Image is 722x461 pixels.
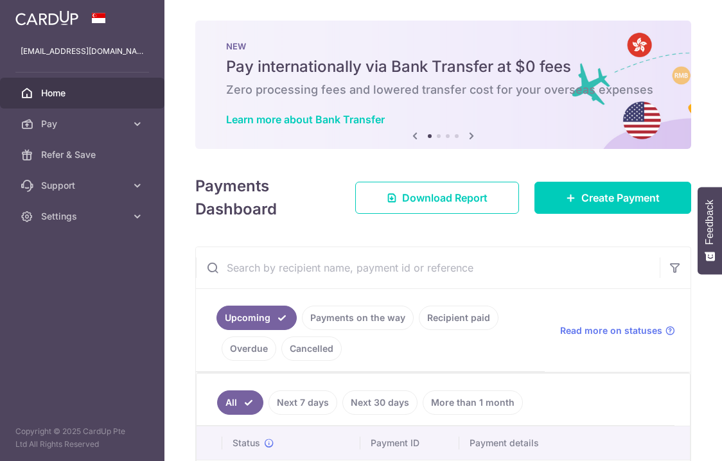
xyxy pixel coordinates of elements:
[41,179,126,192] span: Support
[342,390,418,415] a: Next 30 days
[195,21,691,149] img: Bank transfer banner
[560,324,675,337] a: Read more on statuses
[226,57,660,77] h5: Pay internationally via Bank Transfer at $0 fees
[41,87,126,100] span: Home
[581,190,660,205] span: Create Payment
[419,306,498,330] a: Recipient paid
[217,390,263,415] a: All
[355,182,519,214] a: Download Report
[226,113,385,126] a: Learn more about Bank Transfer
[21,45,144,58] p: [EMAIL_ADDRESS][DOMAIN_NAME]
[196,247,660,288] input: Search by recipient name, payment id or reference
[269,390,337,415] a: Next 7 days
[226,41,660,51] p: NEW
[41,148,126,161] span: Refer & Save
[233,437,260,449] span: Status
[195,175,332,221] h4: Payments Dashboard
[698,187,722,274] button: Feedback - Show survey
[560,324,662,337] span: Read more on statuses
[423,390,523,415] a: More than 1 month
[704,200,716,245] span: Feedback
[402,190,488,205] span: Download Report
[15,10,78,26] img: CardUp
[226,82,660,98] h6: Zero processing fees and lowered transfer cost for your overseas expenses
[534,182,691,214] a: Create Payment
[360,426,459,460] th: Payment ID
[281,336,342,361] a: Cancelled
[222,336,276,361] a: Overdue
[41,210,126,223] span: Settings
[302,306,414,330] a: Payments on the way
[41,117,126,130] span: Pay
[216,306,297,330] a: Upcoming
